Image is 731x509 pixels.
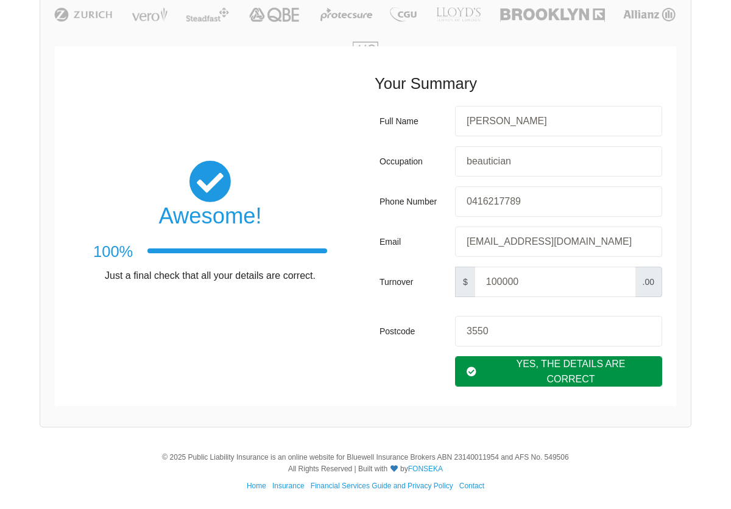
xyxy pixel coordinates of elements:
a: FONSEKA [408,465,443,473]
span: $ [455,267,476,297]
input: Your phone number, eg: +61xxxxxxxxxx / 0xxxxxxxxx [455,186,662,217]
p: Just a final check that all your details are correct. [93,269,327,283]
img: QBE | Public Liability Insurance [242,7,308,22]
h3: 100% [93,241,133,263]
div: Phone Number [380,186,450,217]
div: Yes, The Details are correct [455,356,662,387]
div: Email [380,226,450,257]
div: Full Name [380,106,450,136]
img: Brooklyn | Public Liability Insurance [495,7,609,22]
a: Contact [459,482,484,490]
a: Home [247,482,266,490]
input: Your first and last names [455,106,662,136]
a: Insurance [272,482,305,490]
a: Financial Services Guide and Privacy Policy [311,482,453,490]
img: Steadfast | Public Liability Insurance [181,7,235,22]
input: Your occupation [455,146,662,177]
input: Your turnover [475,267,635,297]
div: Turnover [380,267,450,297]
img: CGU | Public Liability Insurance [385,7,422,22]
input: Your email [455,226,662,257]
img: Protecsure | Public Liability Insurance [316,7,377,22]
div: Occupation [380,146,450,177]
h3: Your Summary [375,73,667,95]
img: Zurich | Public Liability Insurance [49,7,118,22]
img: Vero | Public Liability Insurance [126,7,173,22]
h2: Awesome! [93,203,327,230]
input: Your postcode [455,316,662,346]
img: LLOYD's | Public Liability Insurance [429,7,488,22]
img: Allianz | Public Liability Insurance [617,7,682,22]
span: .00 [635,267,662,297]
div: Postcode [380,316,450,346]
